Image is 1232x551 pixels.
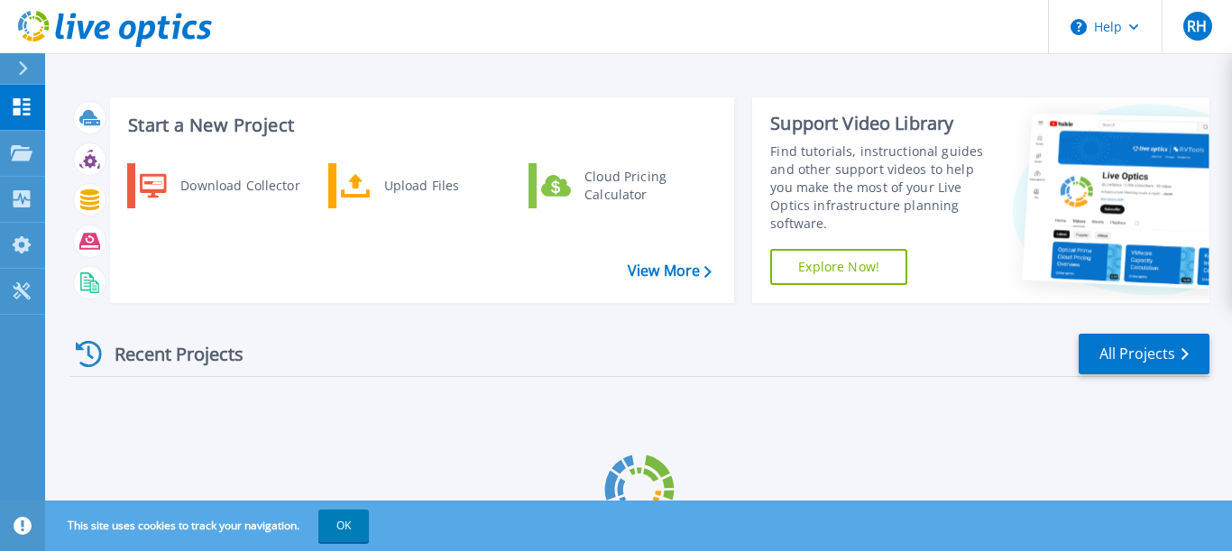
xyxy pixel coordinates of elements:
[1187,19,1207,33] span: RH
[575,168,709,204] div: Cloud Pricing Calculator
[50,510,369,542] span: This site uses cookies to track your navigation.
[318,510,369,542] button: OK
[1079,334,1209,374] a: All Projects
[171,168,308,204] div: Download Collector
[375,168,509,204] div: Upload Files
[770,249,907,285] a: Explore Now!
[69,332,268,376] div: Recent Projects
[128,115,711,135] h3: Start a New Project
[628,262,712,280] a: View More
[328,163,513,208] a: Upload Files
[770,142,998,233] div: Find tutorials, instructional guides and other support videos to help you make the most of your L...
[770,112,998,135] div: Support Video Library
[529,163,713,208] a: Cloud Pricing Calculator
[127,163,312,208] a: Download Collector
